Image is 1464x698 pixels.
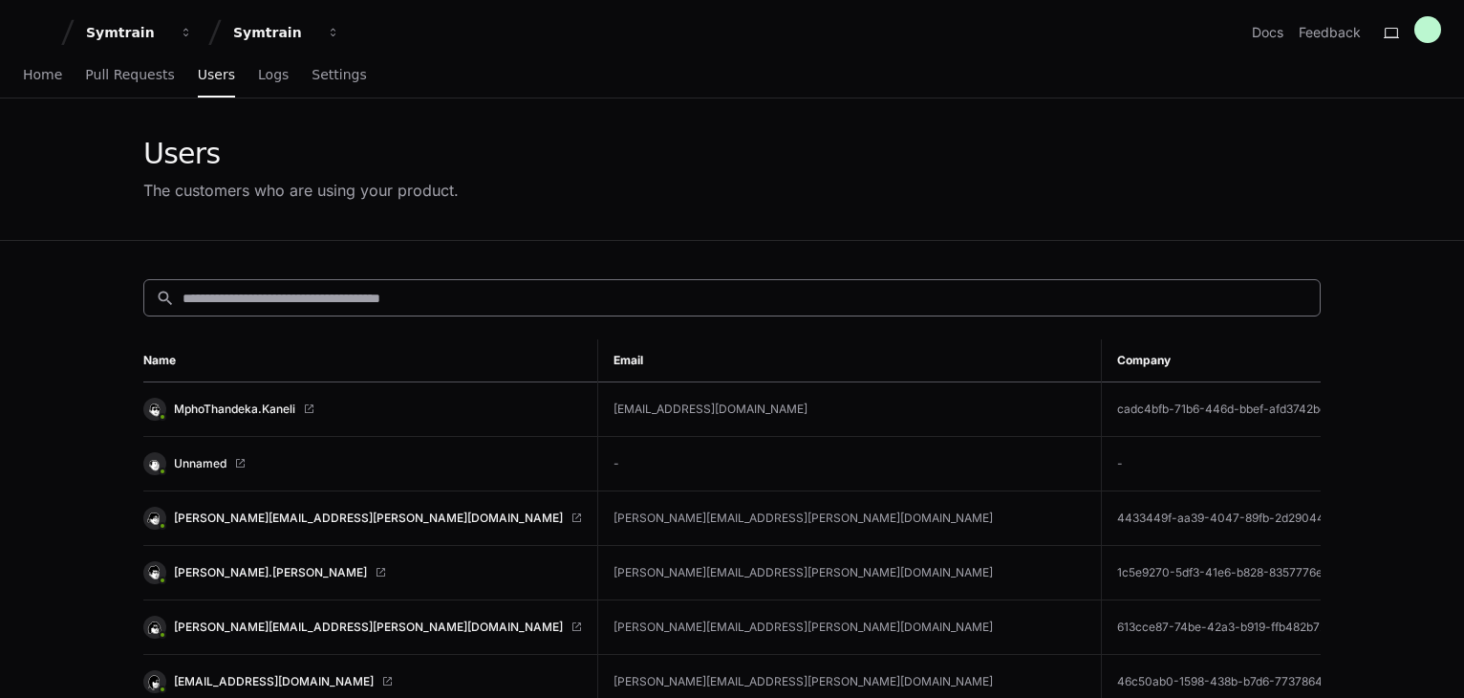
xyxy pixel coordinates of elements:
td: [PERSON_NAME][EMAIL_ADDRESS][PERSON_NAME][DOMAIN_NAME] [598,491,1102,546]
img: 11.svg [145,672,163,690]
td: cadc4bfb-71b6-446d-bbef-afd3742bc1b5 [1102,382,1375,437]
td: 4433449f-aa39-4047-89fb-2d290444e2c5 [1102,491,1375,546]
span: Settings [312,69,366,80]
a: [PERSON_NAME][EMAIL_ADDRESS][PERSON_NAME][DOMAIN_NAME] [143,507,582,530]
th: Company [1102,339,1375,382]
a: Settings [312,54,366,98]
a: MphoThandeka.Kaneli [143,398,582,421]
img: 5.svg [145,563,163,581]
span: [PERSON_NAME][EMAIL_ADDRESS][PERSON_NAME][DOMAIN_NAME] [174,511,563,526]
td: [PERSON_NAME][EMAIL_ADDRESS][PERSON_NAME][DOMAIN_NAME] [598,600,1102,655]
div: Symtrain [233,23,315,42]
a: [PERSON_NAME].[PERSON_NAME] [143,561,582,584]
a: Docs [1252,23,1283,42]
th: Email [598,339,1102,382]
td: 613cce87-74be-42a3-b919-ffb482b72e88 [1102,600,1375,655]
td: 1c5e9270-5df3-41e6-b828-8357776eeaff [1102,546,1375,600]
div: The customers who are using your product. [143,179,459,202]
td: - [1102,437,1375,491]
img: 3.svg [145,618,163,636]
mat-icon: search [156,289,175,308]
img: 14.svg [145,509,163,527]
div: Users [143,137,459,171]
span: Logs [258,69,289,80]
button: Symtrain [226,15,348,50]
a: Users [198,54,235,98]
button: Symtrain [78,15,201,50]
span: Home [23,69,62,80]
span: Users [198,69,235,80]
td: [EMAIL_ADDRESS][DOMAIN_NAME] [598,382,1102,437]
button: Feedback [1299,23,1361,42]
img: 10.svg [145,454,163,472]
span: [PERSON_NAME][EMAIL_ADDRESS][PERSON_NAME][DOMAIN_NAME] [174,620,563,635]
a: Pull Requests [85,54,174,98]
a: [PERSON_NAME][EMAIL_ADDRESS][PERSON_NAME][DOMAIN_NAME] [143,616,582,639]
td: [PERSON_NAME][EMAIL_ADDRESS][PERSON_NAME][DOMAIN_NAME] [598,546,1102,600]
a: [EMAIL_ADDRESS][DOMAIN_NAME] [143,670,582,693]
span: Unnamed [174,456,226,471]
span: Pull Requests [85,69,174,80]
th: Name [143,339,598,382]
a: Logs [258,54,289,98]
img: 6.svg [145,400,163,418]
a: Home [23,54,62,98]
td: - [598,437,1102,491]
span: [PERSON_NAME].[PERSON_NAME] [174,565,367,580]
span: [EMAIL_ADDRESS][DOMAIN_NAME] [174,674,374,689]
div: Symtrain [86,23,168,42]
span: MphoThandeka.Kaneli [174,402,295,417]
a: Unnamed [143,452,582,475]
